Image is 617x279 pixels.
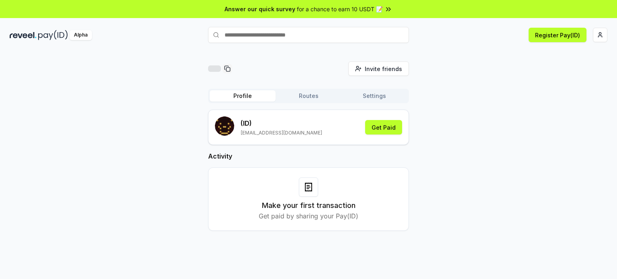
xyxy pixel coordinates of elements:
button: Profile [210,90,276,102]
img: reveel_dark [10,30,37,40]
button: Settings [341,90,407,102]
span: Answer our quick survey [225,5,295,13]
button: Routes [276,90,341,102]
div: Alpha [69,30,92,40]
h3: Make your first transaction [262,200,355,211]
h2: Activity [208,151,409,161]
button: Invite friends [348,61,409,76]
p: [EMAIL_ADDRESS][DOMAIN_NAME] [241,130,322,136]
button: Get Paid [365,120,402,134]
span: Invite friends [365,65,402,73]
span: for a chance to earn 10 USDT 📝 [297,5,383,13]
p: Get paid by sharing your Pay(ID) [259,211,358,221]
button: Register Pay(ID) [529,28,586,42]
img: pay_id [38,30,68,40]
p: (ID) [241,118,322,128]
